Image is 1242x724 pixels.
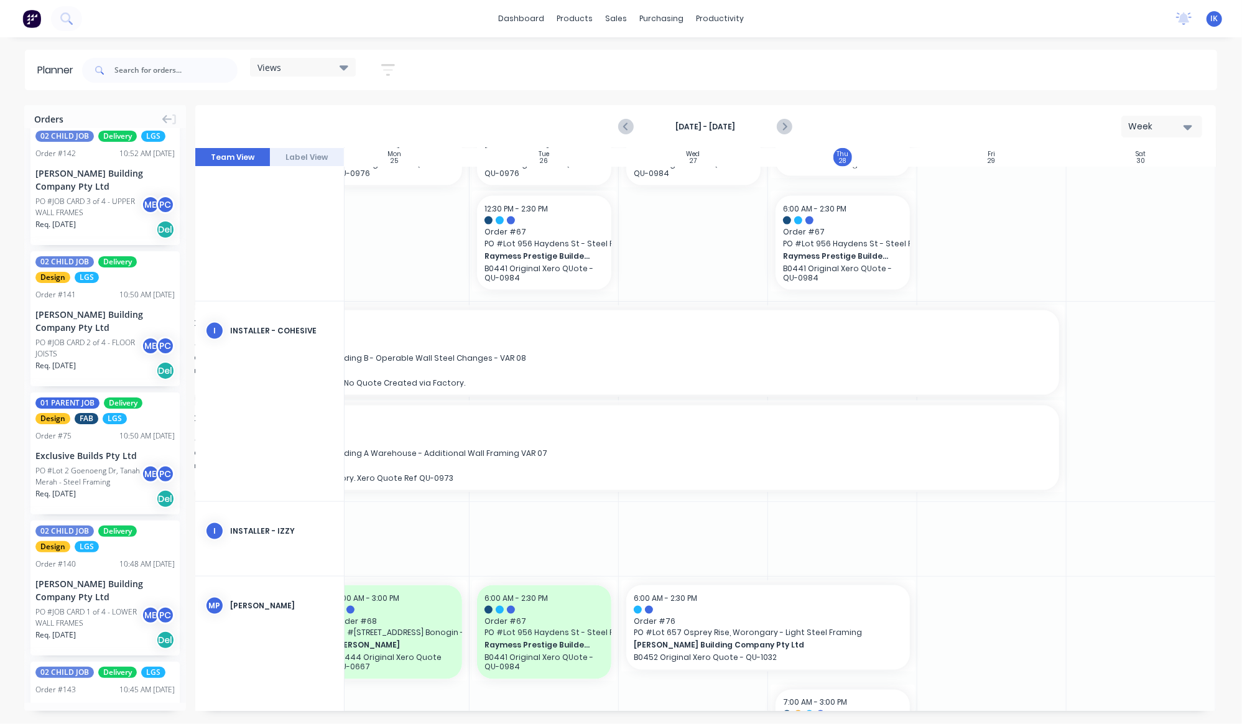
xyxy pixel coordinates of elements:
[836,151,848,158] div: Thu
[484,616,604,627] span: Order # 67
[484,226,604,238] span: Order # 67
[230,325,334,336] div: INSTALLER - Cohesive
[35,256,94,267] span: 02 CHILD JOB
[156,490,175,508] div: Del
[35,272,70,283] span: Design
[75,413,98,424] span: FAB
[141,131,165,142] span: LGS
[484,653,604,672] p: B0441 Original Xero QUote - QU-0984
[35,148,76,159] div: Order # 142
[104,397,142,409] span: Delivery
[257,61,281,74] span: Views
[119,684,175,695] div: 10:45 AM [DATE]
[35,430,72,442] div: Order # 75
[1128,120,1185,133] div: Week
[186,448,1052,459] span: PO # Rous County Council Facilities - Building A Warehouse - Additional Wall Framing VAR 07
[687,151,700,158] div: Wed
[186,353,1052,364] span: PO # Rous County Council Facilities - Building B - Operable Wall Steel Changes - VAR 08
[35,397,100,409] span: 01 PARENT JOB
[186,473,1052,483] p: B0334-V7 No Quote Created from Factory. Xero Quote Ref QU-0973
[141,195,160,214] div: ME
[156,465,175,483] div: PC
[34,113,63,126] span: Orders
[484,203,548,214] span: 12:30 PM - 2:30 PM
[35,559,76,570] div: Order # 140
[1137,158,1146,164] div: 30
[35,488,76,499] span: Req. [DATE]
[156,361,175,380] div: Del
[35,526,94,537] span: 02 CHILD JOB
[98,667,137,678] span: Delivery
[186,341,1052,352] span: Order # 66
[391,158,399,164] div: 25
[35,684,76,695] div: Order # 143
[230,526,334,537] div: INSTALLER - Izzy
[270,148,345,167] button: Label View
[156,220,175,239] div: Del
[35,449,175,462] div: Exclusive Builds Pty Ltd
[186,436,1052,447] span: Order # 65
[783,251,891,262] span: Raymess Prestige Builders Pty Ltd
[75,541,99,552] span: LGS
[119,430,175,442] div: 10:50 AM [DATE]
[22,9,41,28] img: Factory
[186,378,1052,388] p: B0334-V8 Original Xero Quote - QU-1001. No Quote Created via Factory.
[335,640,443,651] span: [PERSON_NAME]
[634,628,902,639] span: PO # Lot 657 Osprey Rise, Worongary - Light Steel Framing
[35,196,145,218] div: PO #JOB CARD 3 of 4 - UPPER WALL FRAMES
[35,360,76,371] span: Req. [DATE]
[783,697,847,708] span: 7:00 AM - 3:00 PM
[35,541,70,552] span: Design
[35,308,175,334] div: [PERSON_NAME] Building Company Pty Ltd
[35,289,76,300] div: Order # 141
[1211,13,1218,24] span: IK
[75,272,99,283] span: LGS
[335,593,399,603] span: 7:00 AM - 3:00 PM
[1121,116,1202,137] button: Week
[783,203,846,214] span: 6:00 AM - 2:30 PM
[35,606,145,629] div: PO #JOB CARD 1 of 4 - LOWER WALL FRAMES
[484,251,592,262] span: Raymess Prestige Builders Pty Ltd
[156,606,175,624] div: PC
[540,158,548,164] div: 26
[98,526,137,537] span: Delivery
[634,640,876,651] span: [PERSON_NAME] Building Company Pty Ltd
[119,559,175,570] div: 10:48 AM [DATE]
[599,9,633,28] div: sales
[484,238,604,249] span: PO # Lot 956 Haydens St - Steel Framing - Rev 2
[1136,151,1146,158] div: Sat
[335,653,455,672] p: B0444 Original Xero Quote QU-0667
[156,631,175,649] div: Del
[484,628,604,639] span: PO # Lot 956 Haydens St - Steel Framing - Rev 2
[156,336,175,355] div: PC
[484,640,592,651] span: Raymess Prestige Builders Pty Ltd
[484,593,548,603] span: 6:00 AM - 2:30 PM
[839,158,846,164] div: 28
[634,616,902,627] span: Order # 76
[988,151,996,158] div: Fri
[156,195,175,214] div: PC
[141,336,160,355] div: ME
[35,167,175,193] div: [PERSON_NAME] Building Company Pty Ltd
[335,628,455,639] span: PO # [STREET_ADDRESS] Bonogin - LGSF Walls - Rev 2
[35,337,145,360] div: PO #JOB CARD 2 of 4 - FLOOR JOISTS
[783,226,902,238] span: Order # 67
[643,121,767,132] strong: [DATE] - [DATE]
[195,148,270,167] button: Team View
[141,465,160,483] div: ME
[492,9,550,28] a: dashboard
[37,63,80,78] div: Planner
[783,238,902,249] span: PO # Lot 956 Haydens St - Steel Framing - Rev 2
[35,219,76,230] span: Req. [DATE]
[114,58,238,83] input: Search for orders...
[35,465,145,488] div: PO #Lot 2 Goenoeng Dr, Tanah Merah - Steel Framing
[539,151,549,158] div: Tue
[634,653,902,662] p: B0452 Original Xero Quote - QU-1032
[690,158,697,164] div: 27
[186,365,965,376] span: Alder Constructions
[141,606,160,624] div: ME
[550,9,599,28] div: products
[98,131,137,142] span: Delivery
[35,413,70,424] span: Design
[205,322,224,340] div: I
